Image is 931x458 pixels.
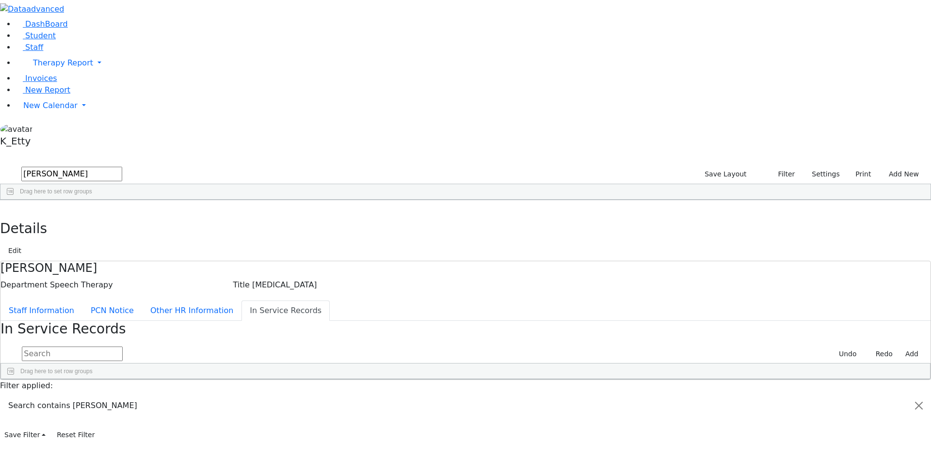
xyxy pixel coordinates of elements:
[25,19,68,29] span: DashBoard
[16,96,931,115] a: New Calendar
[241,300,330,321] button: In Service Records
[25,31,56,40] span: Student
[907,392,931,419] button: Close
[16,31,56,40] a: Student
[52,427,99,442] button: Reset Filter
[0,261,931,275] h4: [PERSON_NAME]
[901,347,923,362] button: Add
[20,188,92,195] span: Drag here to set row groups
[879,167,923,182] button: Add New
[16,74,57,83] a: Invoices
[23,101,78,110] span: New Calendar
[25,85,70,95] span: New Report
[233,279,250,291] label: Title
[0,321,931,337] h3: In Service Records
[0,300,82,321] button: Staff Information
[33,58,93,67] span: Therapy Report
[21,167,122,181] input: Search
[766,167,800,182] button: Filter
[16,53,931,73] a: Therapy Report
[16,85,70,95] a: New Report
[844,167,876,182] button: Print
[20,368,93,375] span: Drag here to set row groups
[25,43,43,52] span: Staff
[252,280,317,289] span: [MEDICAL_DATA]
[50,280,113,289] span: Speech Therapy
[82,300,142,321] button: PCN Notice
[22,347,123,361] input: Search
[16,43,43,52] a: Staff
[799,167,844,182] button: Settings
[0,279,48,291] label: Department
[865,347,897,362] button: Redo
[828,347,861,362] button: Undo
[700,167,751,182] button: Save Layout
[16,19,68,29] a: DashBoard
[4,243,26,258] button: Edit
[25,74,57,83] span: Invoices
[142,300,241,321] button: Other HR Information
